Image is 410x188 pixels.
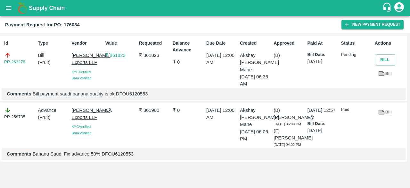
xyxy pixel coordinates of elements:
[71,125,91,129] span: KYC Verified
[38,40,69,47] p: Type
[71,76,91,80] span: Bank Verified
[206,40,237,47] p: Due Date
[71,40,102,47] p: Vendor
[139,107,170,114] p: ₹ 361900
[7,151,31,157] b: Comments
[341,40,372,47] p: Status
[274,127,305,142] p: (F) [PERSON_NAME]
[393,1,405,15] div: account of current user
[307,52,338,58] p: Bill Date:
[29,4,382,13] a: Supply Chain
[274,52,305,59] p: (B)
[307,58,338,65] p: [DATE]
[173,107,204,114] p: ₹ 0
[173,58,204,66] p: ₹ 0
[38,107,69,114] p: Advance
[38,114,69,121] p: ( Fruit )
[274,143,301,147] span: [DATE] 04:02 PM
[4,59,25,65] a: PR-263278
[341,52,372,58] p: Pending
[4,40,35,47] p: Id
[206,107,237,121] p: [DATE] 12:00 AM
[307,40,338,47] p: Paid At
[274,40,305,47] p: Approved
[240,107,271,128] p: Akshay [PERSON_NAME] Mane
[16,2,29,14] img: logo
[375,54,395,66] button: Bill
[38,59,69,66] p: ( Fruit )
[71,52,102,66] p: [PERSON_NAME] Exports LLP
[1,1,16,15] button: open drawer
[375,107,395,118] a: Bill
[240,73,271,88] p: [DATE] 06:35 AM
[240,128,271,143] p: [DATE] 06:06 PM
[139,52,170,59] p: ₹ 361823
[7,91,31,96] b: Comments
[341,107,372,113] p: Paid
[29,5,65,11] b: Supply Chain
[71,131,91,135] span: Bank Verified
[375,68,395,79] a: Bill
[7,150,401,157] p: Banana Saudi Fix advance 50% DFOU6120553
[105,107,136,114] p: NA
[105,40,136,47] p: Value
[240,40,271,47] p: Created
[173,40,204,53] p: Balance Advance
[307,127,338,134] p: [DATE]
[38,52,69,59] p: Bill
[274,122,301,126] span: [DATE] 06:08 PM
[341,20,404,29] button: New Payment Request
[4,107,35,120] div: PR-258735
[382,2,393,14] div: customer-support
[240,52,271,73] p: Akshay [PERSON_NAME] Mane
[7,90,401,97] p: Bill payment saudi banana quality is ok DFOU6120553
[274,107,305,121] p: (B) [PERSON_NAME]
[71,107,102,121] p: [PERSON_NAME] Exports LLP
[307,121,338,127] p: Bill Date:
[375,40,406,47] p: Actions
[5,22,80,27] b: Payment Request for PO: 176034
[206,52,237,66] p: [DATE] 12:00 AM
[307,107,338,121] p: [DATE] 12:57 PM
[105,52,136,59] p: ₹ 361823
[139,40,170,47] p: Requested
[71,70,91,74] span: KYC Verified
